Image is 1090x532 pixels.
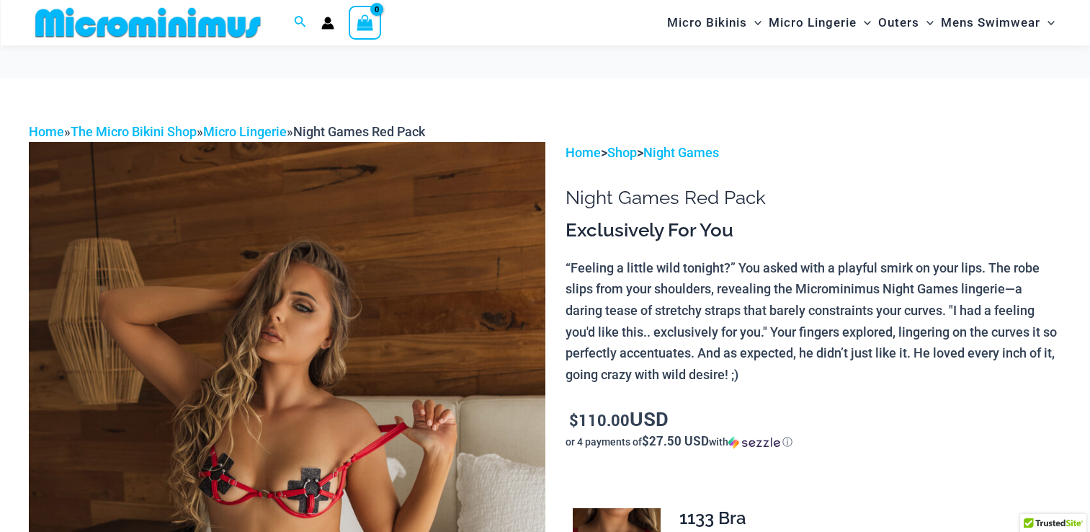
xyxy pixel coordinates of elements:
[643,145,719,160] a: Night Games
[566,218,1061,243] h3: Exclusively For You
[642,433,709,449] span: $27.50 USD
[293,124,425,139] span: Night Games Red Pack
[30,6,267,39] img: MM SHOP LOGO FLAT
[607,145,637,160] a: Shop
[566,187,1061,209] h1: Night Games Red Pack
[566,435,1061,449] div: or 4 payments of$27.50 USDwithSezzle Click to learn more about Sezzle
[566,145,601,160] a: Home
[321,17,334,30] a: Account icon link
[667,4,747,41] span: Micro Bikinis
[71,124,197,139] a: The Micro Bikini Shop
[878,4,919,41] span: Outers
[679,507,746,528] span: 1133 Bra
[569,409,630,430] bdi: 110.00
[875,4,937,41] a: OutersMenu ToggleMenu Toggle
[29,124,64,139] a: Home
[728,436,780,449] img: Sezzle
[1040,4,1055,41] span: Menu Toggle
[941,4,1040,41] span: Mens Swimwear
[747,4,761,41] span: Menu Toggle
[664,4,765,41] a: Micro BikinisMenu ToggleMenu Toggle
[566,435,1061,449] div: or 4 payments of with
[937,4,1058,41] a: Mens SwimwearMenu ToggleMenu Toggle
[769,4,857,41] span: Micro Lingerie
[857,4,871,41] span: Menu Toggle
[919,4,934,41] span: Menu Toggle
[569,409,578,430] span: $
[566,142,1061,164] p: > >
[203,124,287,139] a: Micro Lingerie
[661,2,1061,43] nav: Site Navigation
[566,408,1061,431] p: USD
[566,257,1061,386] p: “Feeling a little wild tonight?” You asked with a playful smirk on your lips. The robe slips from...
[294,14,307,32] a: Search icon link
[765,4,875,41] a: Micro LingerieMenu ToggleMenu Toggle
[349,6,382,39] a: View Shopping Cart, empty
[29,124,425,139] span: » » »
